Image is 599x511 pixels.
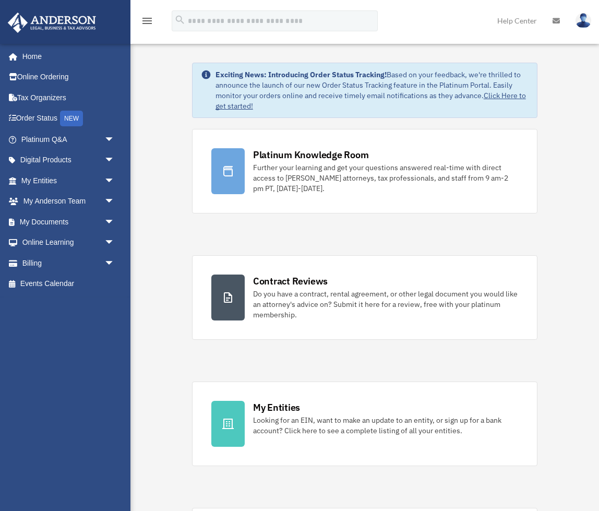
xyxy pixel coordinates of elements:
[60,111,83,126] div: NEW
[7,191,130,212] a: My Anderson Teamarrow_drop_down
[215,69,529,111] div: Based on your feedback, we're thrilled to announce the launch of our new Order Status Tracking fe...
[104,232,125,254] span: arrow_drop_down
[104,170,125,192] span: arrow_drop_down
[192,382,537,466] a: My Entities Looking for an EIN, want to make an update to an entity, or sign up for a bank accoun...
[7,211,130,232] a: My Documentsarrow_drop_down
[192,129,537,213] a: Platinum Knowledge Room Further your learning and get your questions answered real-time with dire...
[7,150,130,171] a: Digital Productsarrow_drop_down
[104,129,125,150] span: arrow_drop_down
[253,162,518,194] div: Further your learning and get your questions answered real-time with direct access to [PERSON_NAM...
[104,253,125,274] span: arrow_drop_down
[7,108,130,129] a: Order StatusNEW
[7,274,130,294] a: Events Calendar
[7,253,130,274] a: Billingarrow_drop_down
[7,129,130,150] a: Platinum Q&Aarrow_drop_down
[7,67,130,88] a: Online Ordering
[253,148,369,161] div: Platinum Knowledge Room
[215,91,526,111] a: Click Here to get started!
[5,13,99,33] img: Anderson Advisors Platinum Portal
[192,255,537,340] a: Contract Reviews Do you have a contract, rental agreement, or other legal document you would like...
[141,15,153,27] i: menu
[215,70,387,79] strong: Exciting News: Introducing Order Status Tracking!
[7,170,130,191] a: My Entitiesarrow_drop_down
[576,13,591,28] img: User Pic
[253,401,300,414] div: My Entities
[253,415,518,436] div: Looking for an EIN, want to make an update to an entity, or sign up for a bank account? Click her...
[253,275,328,288] div: Contract Reviews
[253,289,518,320] div: Do you have a contract, rental agreement, or other legal document you would like an attorney's ad...
[7,87,130,108] a: Tax Organizers
[7,232,130,253] a: Online Learningarrow_drop_down
[141,18,153,27] a: menu
[104,191,125,212] span: arrow_drop_down
[104,150,125,171] span: arrow_drop_down
[104,211,125,233] span: arrow_drop_down
[174,14,186,26] i: search
[7,46,125,67] a: Home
